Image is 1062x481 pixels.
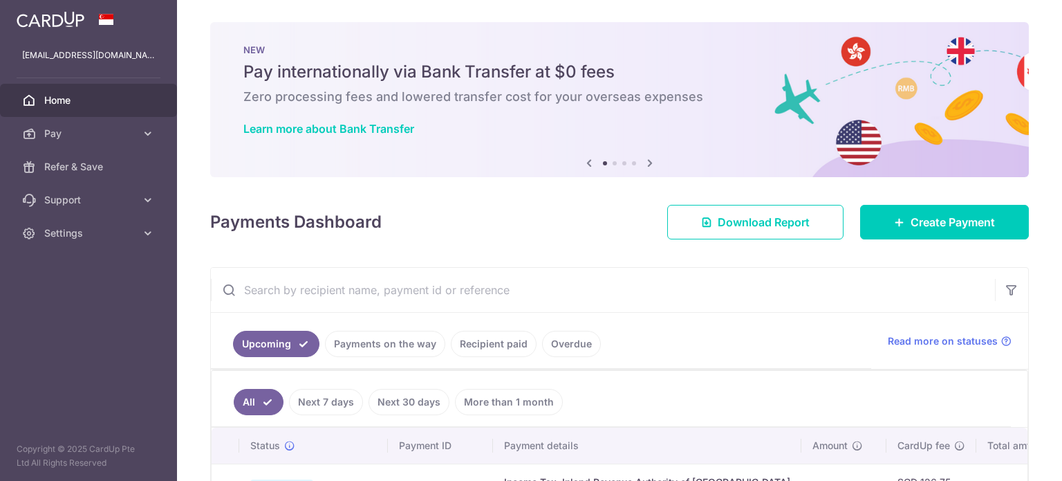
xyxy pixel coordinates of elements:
a: Overdue [542,331,601,357]
span: Total amt. [987,439,1033,453]
th: Payment details [493,428,801,464]
span: Home [44,93,136,107]
h5: Pay internationally via Bank Transfer at $0 fees [243,61,996,83]
a: Next 7 days [289,389,363,415]
span: Create Payment [911,214,995,230]
a: Recipient paid [451,331,537,357]
th: Payment ID [388,428,493,464]
span: Read more on statuses [888,334,998,348]
a: Create Payment [860,205,1029,239]
a: Read more on statuses [888,334,1012,348]
span: Support [44,193,136,207]
span: Status [250,439,280,453]
a: All [234,389,283,415]
p: [EMAIL_ADDRESS][DOMAIN_NAME] [22,48,155,62]
a: Download Report [667,205,844,239]
span: Refer & Save [44,160,136,174]
span: Pay [44,127,136,140]
span: Amount [812,439,848,453]
input: Search by recipient name, payment id or reference [211,268,995,312]
a: More than 1 month [455,389,563,415]
p: NEW [243,44,996,55]
img: Bank transfer banner [210,22,1029,177]
img: CardUp [17,11,84,28]
a: Upcoming [233,331,319,357]
h6: Zero processing fees and lowered transfer cost for your overseas expenses [243,89,996,105]
h4: Payments Dashboard [210,210,382,235]
span: Settings [44,226,136,240]
span: CardUp fee [897,439,950,453]
a: Payments on the way [325,331,445,357]
a: Next 30 days [369,389,449,415]
a: Learn more about Bank Transfer [243,122,414,136]
span: Download Report [718,214,810,230]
